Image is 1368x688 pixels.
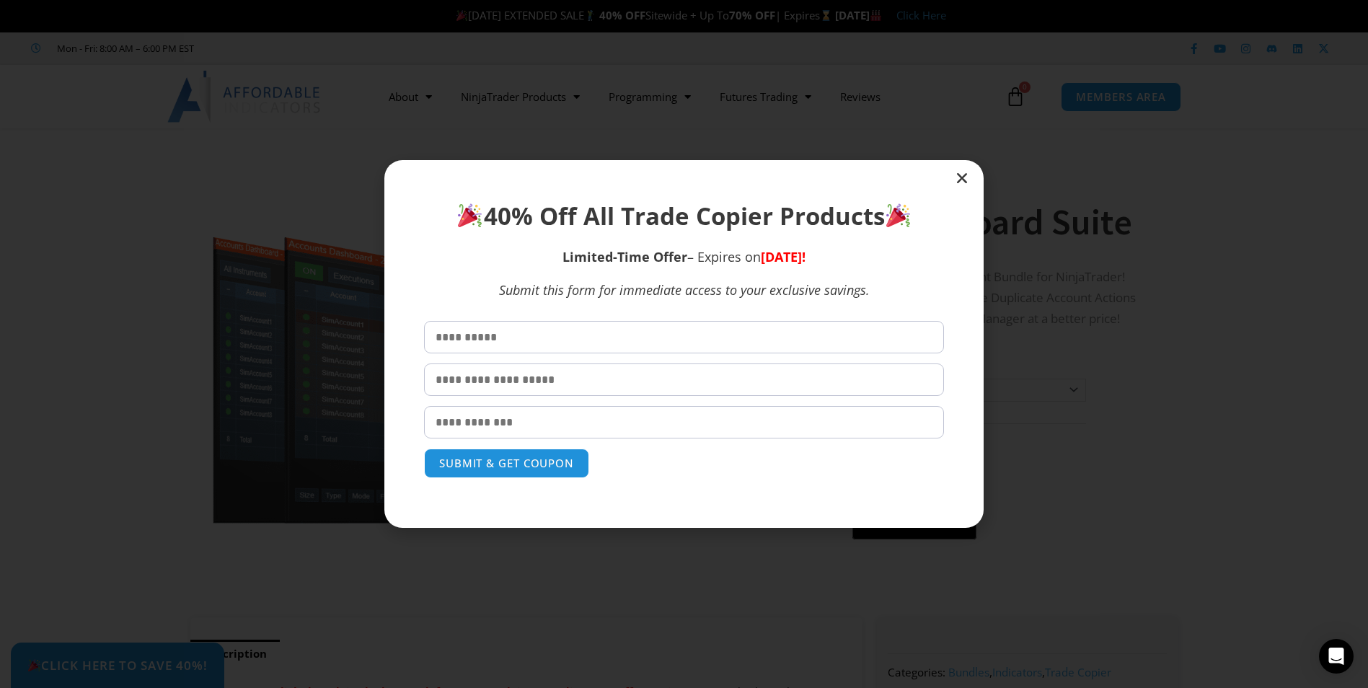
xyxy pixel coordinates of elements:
[424,247,944,267] p: – Expires on
[499,281,870,299] em: Submit this form for immediate access to your exclusive savings.
[1319,639,1354,674] div: Open Intercom Messenger
[424,200,944,233] h1: 40% Off All Trade Copier Products
[458,203,482,227] img: 🎉
[886,203,910,227] img: 🎉
[955,171,969,185] a: Close
[424,449,589,478] button: SUBMIT & GET COUPON
[562,248,687,265] strong: Limited-Time Offer
[761,248,806,265] span: [DATE]!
